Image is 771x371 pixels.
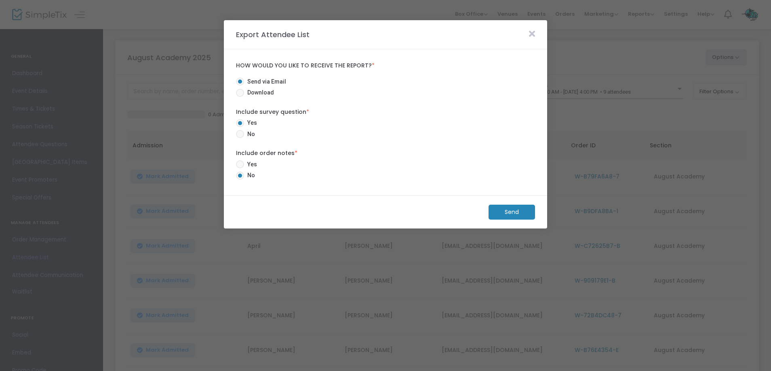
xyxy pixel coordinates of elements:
m-button: Send [489,205,535,220]
span: Send via Email [244,78,286,86]
span: Yes [244,119,257,127]
span: Download [244,88,274,97]
label: How would you like to receive the report? [236,62,535,69]
span: No [244,171,255,180]
label: Include order notes [236,149,535,157]
span: Yes [244,160,257,169]
span: No [244,130,255,138]
m-panel-header: Export Attendee List [224,20,547,49]
m-panel-title: Export Attendee List [232,29,314,40]
label: Include survey question [236,108,535,116]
